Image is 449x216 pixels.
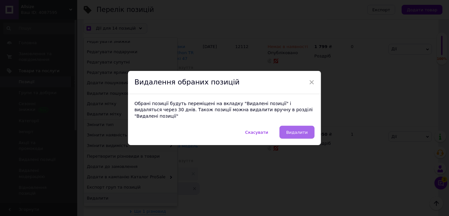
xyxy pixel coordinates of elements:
span: Скасувати [245,130,268,135]
span: × [309,77,315,88]
button: Видалити [279,126,315,139]
span: Обрані позиції будуть переміщені на вкладку "Видалені позиції" і видаляться через 30 днів. Також ... [134,101,313,119]
button: Скасувати [239,126,275,139]
span: Видалити [286,130,308,135]
span: Видалення обраних позицій [134,78,240,86]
